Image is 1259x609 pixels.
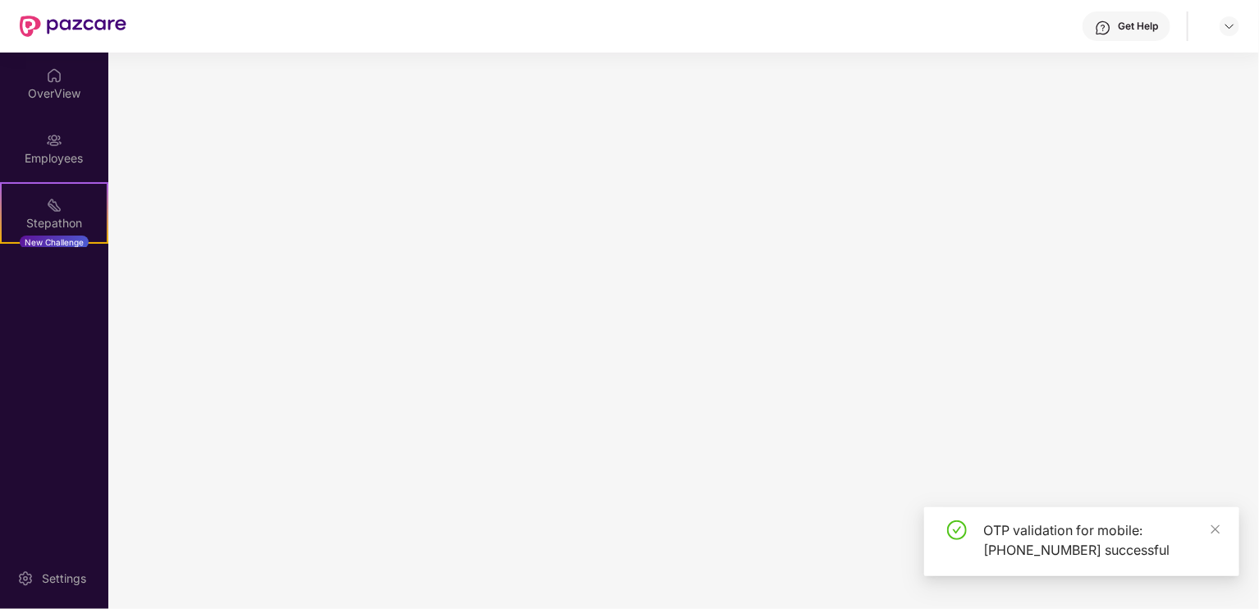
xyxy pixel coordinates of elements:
[2,215,107,231] div: Stepathon
[1210,524,1221,535] span: close
[46,67,62,84] img: svg+xml;base64,PHN2ZyBpZD0iSG9tZSIgeG1sbnM9Imh0dHA6Ly93d3cudzMub3JnLzIwMDAvc3ZnIiB3aWR0aD0iMjAiIG...
[37,570,91,587] div: Settings
[46,132,62,149] img: svg+xml;base64,PHN2ZyBpZD0iRW1wbG95ZWVzIiB4bWxucz0iaHR0cDovL3d3dy53My5vcmcvMjAwMC9zdmciIHdpZHRoPS...
[20,236,89,249] div: New Challenge
[1223,20,1236,33] img: svg+xml;base64,PHN2ZyBpZD0iRHJvcGRvd24tMzJ4MzIiIHhtbG5zPSJodHRwOi8vd3d3LnczLm9yZy8yMDAwL3N2ZyIgd2...
[20,16,126,37] img: New Pazcare Logo
[1095,20,1111,36] img: svg+xml;base64,PHN2ZyBpZD0iSGVscC0zMngzMiIgeG1sbnM9Imh0dHA6Ly93d3cudzMub3JnLzIwMDAvc3ZnIiB3aWR0aD...
[46,197,62,213] img: svg+xml;base64,PHN2ZyB4bWxucz0iaHR0cDovL3d3dy53My5vcmcvMjAwMC9zdmciIHdpZHRoPSIyMSIgaGVpZ2h0PSIyMC...
[947,520,967,540] span: check-circle
[1118,20,1158,33] div: Get Help
[983,520,1220,560] div: OTP validation for mobile: [PHONE_NUMBER] successful
[17,570,34,587] img: svg+xml;base64,PHN2ZyBpZD0iU2V0dGluZy0yMHgyMCIgeG1sbnM9Imh0dHA6Ly93d3cudzMub3JnLzIwMDAvc3ZnIiB3aW...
